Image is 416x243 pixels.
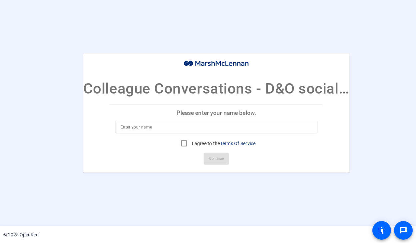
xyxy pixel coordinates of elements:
input: Enter your name [121,123,312,131]
p: Please enter your name below. [110,105,323,121]
img: company-logo [183,60,250,68]
label: I agree to the [191,140,256,147]
mat-icon: message [399,226,407,234]
mat-icon: accessibility [378,226,386,234]
div: © 2025 OpenReel [3,231,39,238]
a: Terms Of Service [220,141,256,146]
p: Colleague Conversations - D&O social media videos [83,78,350,100]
